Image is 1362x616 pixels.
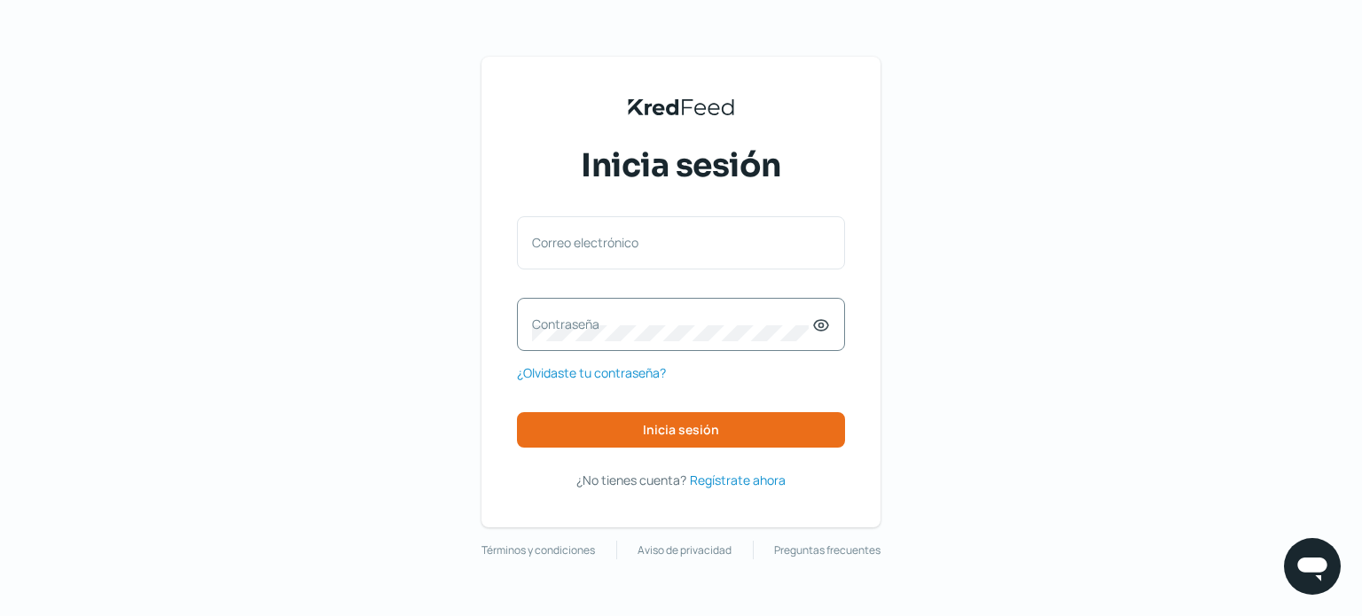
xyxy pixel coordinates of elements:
button: Inicia sesión [517,412,845,448]
span: ¿No tienes cuenta? [576,472,686,488]
a: Términos y condiciones [481,541,595,560]
a: ¿Olvidaste tu contraseña? [517,362,666,384]
label: Correo electrónico [532,234,812,251]
span: Inicia sesión [643,424,719,436]
a: Preguntas frecuentes [774,541,881,560]
span: Inicia sesión [581,144,781,188]
a: Regístrate ahora [690,469,786,491]
label: Contraseña [532,316,812,332]
img: chatIcon [1295,549,1330,584]
a: Aviso de privacidad [638,541,732,560]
